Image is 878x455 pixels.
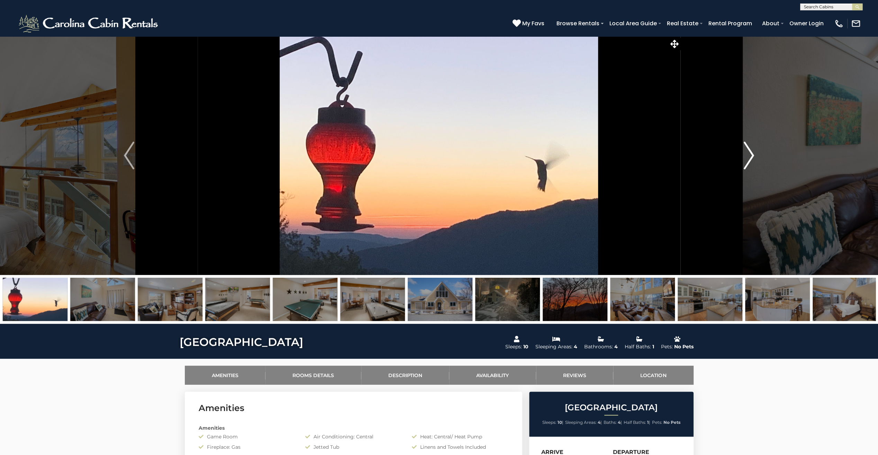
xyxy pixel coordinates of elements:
img: 163279021 [205,278,270,321]
span: Sleeps: [542,420,556,425]
li: | [565,418,602,427]
img: 163279023 [340,278,405,321]
a: Real Estate [663,17,702,29]
span: Sleeping Areas: [565,420,597,425]
a: About [759,17,783,29]
a: Description [361,366,450,385]
button: Previous [61,36,198,275]
img: mail-regular-white.png [851,19,861,28]
img: 163279005 [610,278,675,321]
div: Game Room [193,433,300,440]
img: 163279006 [678,278,742,321]
li: | [624,418,650,427]
div: Air Conditioning: Central [300,433,407,440]
div: Amenities [193,425,514,431]
span: My Favs [522,19,544,28]
img: 163279025 [543,278,607,321]
h3: Amenities [199,402,508,414]
strong: 4 [598,420,600,425]
img: 163279020 [138,278,202,321]
img: White-1-2.png [17,13,161,34]
button: Next [680,36,817,275]
img: 167058622 [475,278,540,321]
strong: No Pets [663,420,680,425]
img: phone-regular-white.png [834,19,844,28]
a: Reviews [536,366,614,385]
a: Local Area Guide [606,17,660,29]
div: Jetted Tub [300,444,407,450]
div: Linens and Towels Included [407,444,513,450]
img: 163279007 [745,278,810,321]
img: 163279008 [813,278,877,321]
img: 163279019 [70,278,135,321]
a: Rental Program [705,17,755,29]
strong: 4 [618,420,621,425]
strong: 1 [647,420,649,425]
span: Pets: [652,420,662,425]
img: 163279004 [3,278,67,321]
a: Owner Login [786,17,827,29]
img: arrow [744,142,754,169]
strong: 10 [558,420,562,425]
img: 163279022 [273,278,337,321]
a: Amenities [185,366,266,385]
li: | [604,418,622,427]
a: Rooms Details [265,366,361,385]
li: | [542,418,563,427]
img: arrow [124,142,134,169]
span: Baths: [604,420,617,425]
a: Availability [449,366,536,385]
span: Half Baths: [624,420,646,425]
a: Browse Rentals [553,17,603,29]
a: Location [613,366,694,385]
a: My Favs [513,19,546,28]
img: 163279024 [408,278,472,321]
h2: [GEOGRAPHIC_DATA] [531,403,692,412]
div: Heat: Central/ Heat Pump [407,433,513,440]
div: Fireplace: Gas [193,444,300,450]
